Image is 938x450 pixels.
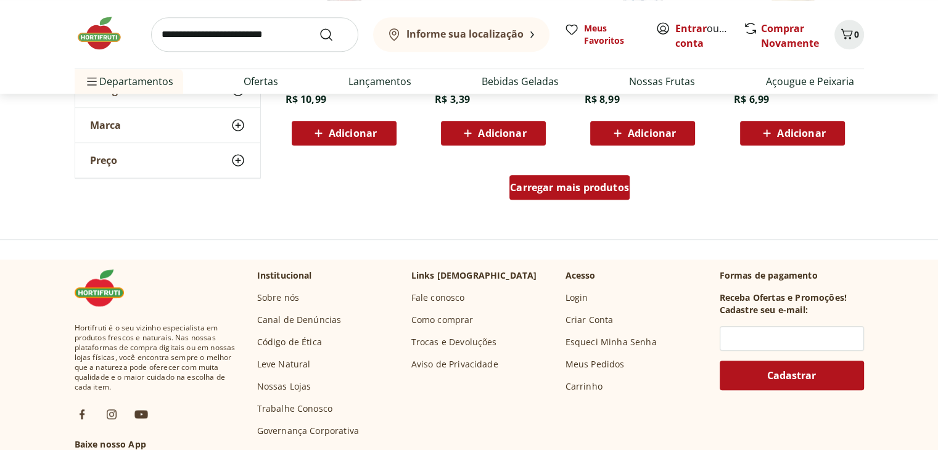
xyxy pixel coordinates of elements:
[244,74,278,89] a: Ofertas
[257,358,311,370] a: Leve Natural
[292,121,397,145] button: Adicionar
[319,27,348,42] button: Submit Search
[720,361,864,390] button: Cadastrar
[151,17,358,52] input: search
[584,92,619,106] span: R$ 8,99
[720,304,808,316] h3: Cadastre seu e-mail:
[75,323,237,392] span: Hortifruti é o seu vizinho especialista em produtos frescos e naturais. Nas nossas plataformas de...
[834,20,864,49] button: Carrinho
[75,108,260,142] button: Marca
[406,27,524,41] b: Informe sua localização
[761,22,819,50] a: Comprar Novamente
[257,314,342,326] a: Canal de Denúncias
[566,358,625,370] a: Meus Pedidos
[566,314,614,326] a: Criar Conta
[134,407,149,422] img: ytb
[411,336,497,348] a: Trocas e Devoluções
[765,74,854,89] a: Açougue e Peixaria
[435,92,470,106] span: R$ 3,39
[90,154,117,166] span: Preço
[777,128,825,138] span: Adicionar
[675,21,730,51] span: ou
[257,269,312,282] p: Institucional
[510,182,629,192] span: Carregar mais produtos
[104,407,119,422] img: ig
[566,292,588,304] a: Login
[566,336,657,348] a: Esqueci Minha Senha
[257,380,311,393] a: Nossas Lojas
[84,67,99,96] button: Menu
[411,314,474,326] a: Como comprar
[590,121,695,145] button: Adicionar
[75,143,260,178] button: Preço
[373,17,549,52] button: Informe sua localização
[411,269,537,282] p: Links [DEMOGRAPHIC_DATA]
[90,119,121,131] span: Marca
[629,74,695,89] a: Nossas Frutas
[854,28,859,40] span: 0
[628,128,676,138] span: Adicionar
[566,269,596,282] p: Acesso
[720,269,864,282] p: Formas de pagamento
[482,74,559,89] a: Bebidas Geladas
[286,92,326,106] span: R$ 10,99
[734,92,769,106] span: R$ 6,99
[257,336,322,348] a: Código de Ética
[257,292,299,304] a: Sobre nós
[720,292,847,304] h3: Receba Ofertas e Promoções!
[564,22,641,47] a: Meus Favoritos
[257,425,360,437] a: Governança Corporativa
[75,15,136,52] img: Hortifruti
[411,292,465,304] a: Fale conosco
[509,175,630,205] a: Carregar mais produtos
[478,128,526,138] span: Adicionar
[441,121,546,145] button: Adicionar
[257,403,333,415] a: Trabalhe Conosco
[767,370,816,380] span: Cadastrar
[329,128,377,138] span: Adicionar
[84,67,173,96] span: Departamentos
[411,358,498,370] a: Aviso de Privacidade
[740,121,845,145] button: Adicionar
[566,380,603,393] a: Carrinho
[675,22,707,35] a: Entrar
[348,74,411,89] a: Lançamentos
[75,269,136,306] img: Hortifruti
[584,22,641,47] span: Meus Favoritos
[675,22,743,50] a: Criar conta
[75,407,89,422] img: fb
